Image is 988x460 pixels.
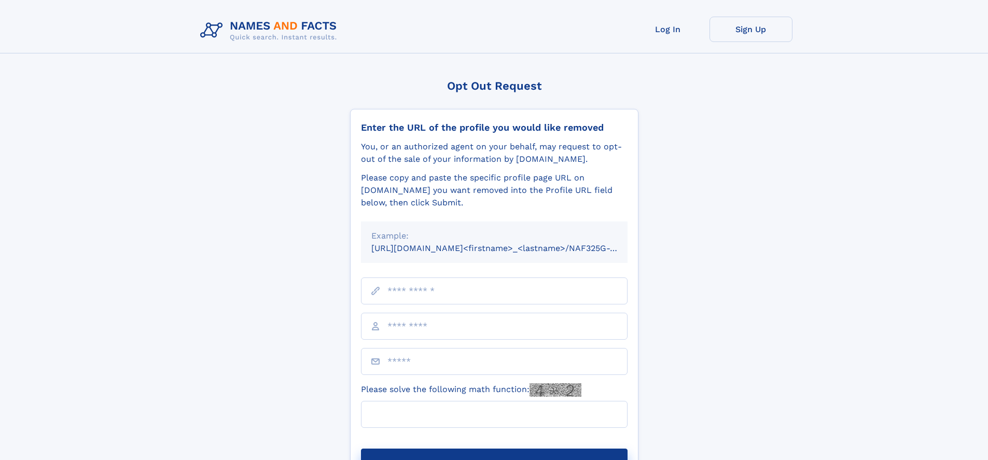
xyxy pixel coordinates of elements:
[361,141,628,165] div: You, or an authorized agent on your behalf, may request to opt-out of the sale of your informatio...
[361,172,628,209] div: Please copy and paste the specific profile page URL on [DOMAIN_NAME] you want removed into the Pr...
[371,243,647,253] small: [URL][DOMAIN_NAME]<firstname>_<lastname>/NAF325G-xxxxxxxx
[196,17,345,45] img: Logo Names and Facts
[371,230,617,242] div: Example:
[361,383,581,397] label: Please solve the following math function:
[361,122,628,133] div: Enter the URL of the profile you would like removed
[709,17,792,42] a: Sign Up
[627,17,709,42] a: Log In
[350,79,638,92] div: Opt Out Request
